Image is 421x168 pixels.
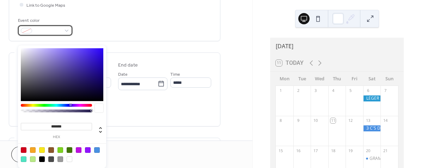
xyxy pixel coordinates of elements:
[363,125,381,131] div: 3 C'S DANCE FESTIVAL
[48,156,54,162] div: #4A4A4A
[26,2,65,9] span: Link to Google Maps
[30,147,36,153] div: #F5A623
[365,118,371,123] div: 13
[118,62,138,69] div: End date
[76,147,81,153] div: #BD10E0
[67,156,72,162] div: #FFFFFF
[383,88,388,93] div: 7
[39,147,45,153] div: #F8E71C
[346,72,363,86] div: Fri
[57,147,63,153] div: #7ED321
[348,88,353,93] div: 5
[278,88,283,93] div: 1
[330,148,336,153] div: 18
[85,147,91,153] div: #9013FE
[363,95,381,101] div: LEGER FESTIVAL OF DANCE
[295,118,301,123] div: 9
[330,118,336,123] div: 11
[348,118,353,123] div: 12
[330,88,336,93] div: 4
[21,156,26,162] div: #50E3C2
[380,72,398,86] div: Sun
[94,147,100,153] div: #4A90E2
[295,88,301,93] div: 2
[313,88,318,93] div: 3
[21,147,26,153] div: #D0021B
[328,72,346,86] div: Thu
[313,148,318,153] div: 17
[363,72,381,86] div: Sat
[293,72,311,86] div: Tue
[278,148,283,153] div: 15
[365,88,371,93] div: 6
[311,72,328,86] div: Wed
[30,156,36,162] div: #B8E986
[365,148,371,153] div: 20
[11,147,55,162] button: Cancel
[295,148,301,153] div: 16
[57,156,63,162] div: #9B9B9B
[118,71,128,78] span: Date
[48,147,54,153] div: #8B572A
[363,156,381,162] div: GRAMPIAN STAGE DANCE
[313,118,318,123] div: 10
[67,147,72,153] div: #417505
[383,118,388,123] div: 14
[348,148,353,153] div: 19
[39,156,45,162] div: #000000
[276,72,293,86] div: Mon
[278,118,283,123] div: 8
[18,17,71,24] div: Event color
[270,38,404,55] div: [DATE]
[21,135,92,139] label: hex
[170,71,180,78] span: Time
[383,148,388,153] div: 21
